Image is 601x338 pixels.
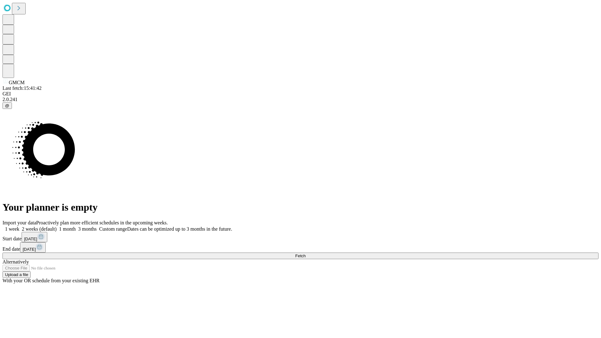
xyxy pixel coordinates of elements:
[3,102,12,109] button: @
[3,278,100,283] span: With your OR schedule from your existing EHR
[5,226,19,232] span: 1 week
[3,220,36,225] span: Import your data
[127,226,232,232] span: Dates can be optimized up to 3 months in the future.
[295,253,306,258] span: Fetch
[3,271,31,278] button: Upload a file
[3,253,598,259] button: Fetch
[3,97,598,102] div: 2.0.241
[3,232,598,242] div: Start date
[5,103,9,108] span: @
[20,242,46,253] button: [DATE]
[23,247,36,252] span: [DATE]
[78,226,97,232] span: 3 months
[59,226,76,232] span: 1 month
[9,80,25,85] span: GMCM
[24,237,37,241] span: [DATE]
[99,226,127,232] span: Custom range
[22,232,47,242] button: [DATE]
[3,242,598,253] div: End date
[3,202,598,213] h1: Your planner is empty
[3,91,598,97] div: GEI
[3,259,29,264] span: Alternatively
[22,226,57,232] span: 2 weeks (default)
[36,220,168,225] span: Proactively plan more efficient schedules in the upcoming weeks.
[3,85,42,91] span: Last fetch: 15:41:42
